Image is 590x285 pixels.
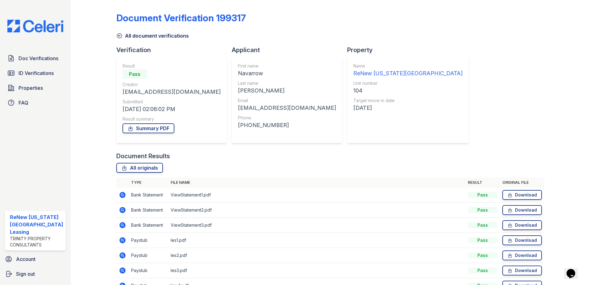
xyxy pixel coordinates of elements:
[468,222,497,228] div: Pass
[129,203,168,218] td: Bank Statement
[468,207,497,213] div: Pass
[116,12,246,23] div: Document Verification 199317
[168,218,466,233] td: ViewStatement3.pdf
[116,32,189,39] a: All document verifications
[16,255,35,263] span: Account
[468,252,497,258] div: Pass
[347,46,474,54] div: Property
[238,80,336,86] div: Last name
[353,97,463,104] div: Target move in date
[123,99,221,105] div: Submitted
[5,82,66,94] a: Properties
[123,81,221,88] div: Creator
[468,237,497,243] div: Pass
[238,104,336,112] div: [EMAIL_ADDRESS][DOMAIN_NAME]
[123,105,221,114] div: [DATE] 02:06:02 PM
[168,263,466,278] td: les3.pdf
[500,178,544,188] th: Original file
[238,63,336,69] div: First name
[353,69,463,78] div: ReNew [US_STATE][GEOGRAPHIC_DATA]
[353,63,463,78] a: Name ReNew [US_STATE][GEOGRAPHIC_DATA]
[238,86,336,95] div: [PERSON_NAME]
[10,236,63,248] div: Trinity Property Consultants
[353,86,463,95] div: 104
[2,253,68,265] a: Account
[19,84,43,92] span: Properties
[123,123,174,133] a: Summary PDF
[232,46,347,54] div: Applicant
[19,99,28,106] span: FAQ
[502,250,542,260] a: Download
[502,266,542,275] a: Download
[116,152,170,160] div: Document Results
[129,178,168,188] th: Type
[2,268,68,280] a: Sign out
[465,178,500,188] th: Result
[353,104,463,112] div: [DATE]
[502,220,542,230] a: Download
[129,218,168,233] td: Bank Statement
[168,203,466,218] td: ViewStatement2.pdf
[5,97,66,109] a: FAQ
[468,267,497,274] div: Pass
[502,235,542,245] a: Download
[238,115,336,121] div: Phone
[238,69,336,78] div: Navarrow
[468,192,497,198] div: Pass
[16,270,35,278] span: Sign out
[116,46,232,54] div: Verification
[129,233,168,248] td: Paystub
[564,260,584,279] iframe: chat widget
[129,263,168,278] td: Paystub
[502,205,542,215] a: Download
[19,55,58,62] span: Doc Verifications
[502,190,542,200] a: Download
[353,63,463,69] div: Name
[123,63,221,69] div: Result
[10,213,63,236] div: ReNew [US_STATE][GEOGRAPHIC_DATA] Leasing
[353,80,463,86] div: Unit number
[123,116,221,122] div: Result summary
[238,97,336,104] div: Email
[129,188,168,203] td: Bank Statement
[168,248,466,263] td: les2.pdf
[19,69,54,77] span: ID Verifications
[123,88,221,96] div: [EMAIL_ADDRESS][DOMAIN_NAME]
[168,188,466,203] td: ViewStatement1.pdf
[5,52,66,64] a: Doc Verifications
[123,69,147,79] div: Pass
[238,121,336,130] div: [PHONE_NUMBER]
[5,67,66,79] a: ID Verifications
[168,233,466,248] td: les1.pdf
[168,178,466,188] th: File name
[2,20,68,32] img: CE_Logo_Blue-a8612792a0a2168367f1c8372b55b34899dd931a85d93a1a3d3e32e68fde9ad4.png
[129,248,168,263] td: Paystub
[116,163,163,173] a: All originals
